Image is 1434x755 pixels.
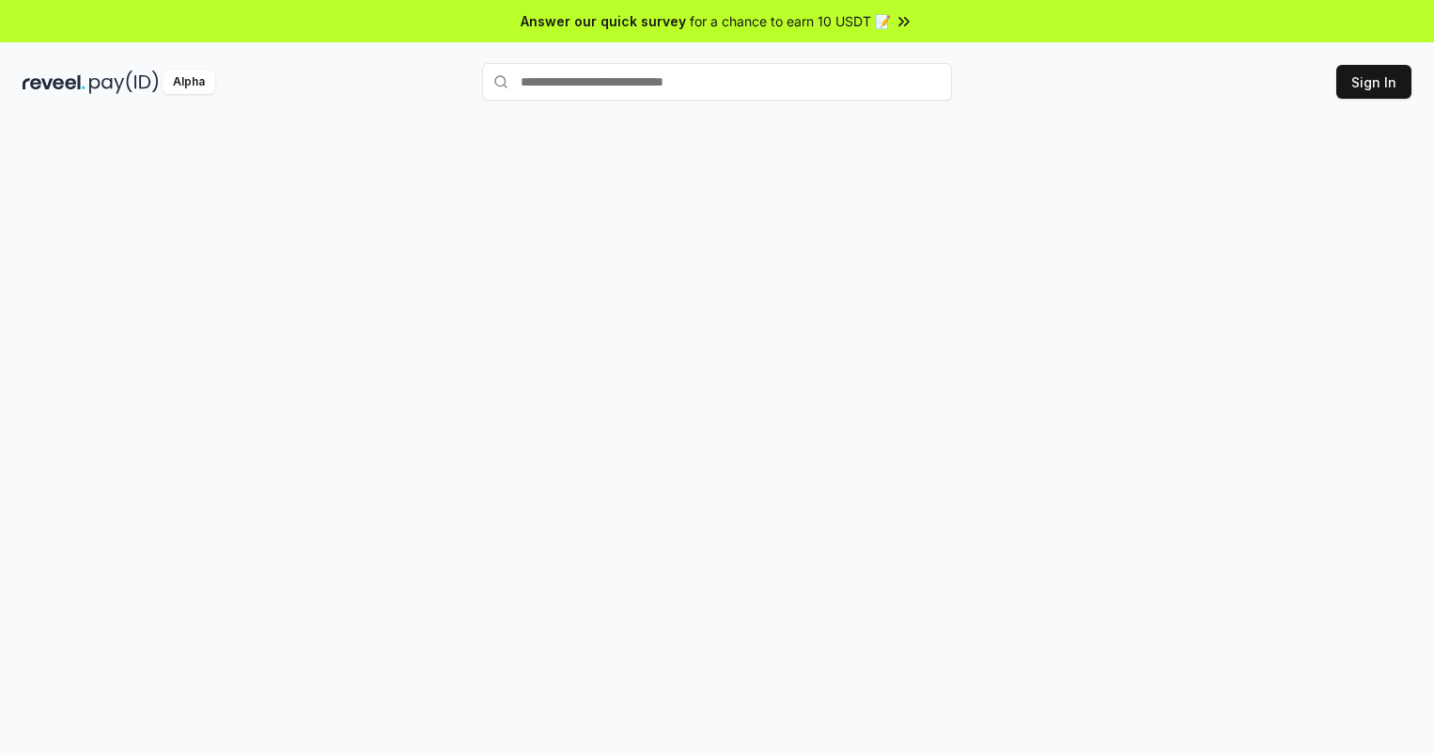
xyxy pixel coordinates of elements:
button: Sign In [1336,65,1411,99]
img: pay_id [89,71,159,94]
span: for a chance to earn 10 USDT 📝 [690,11,891,31]
span: Answer our quick survey [521,11,686,31]
div: Alpha [163,71,215,94]
img: reveel_dark [23,71,86,94]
